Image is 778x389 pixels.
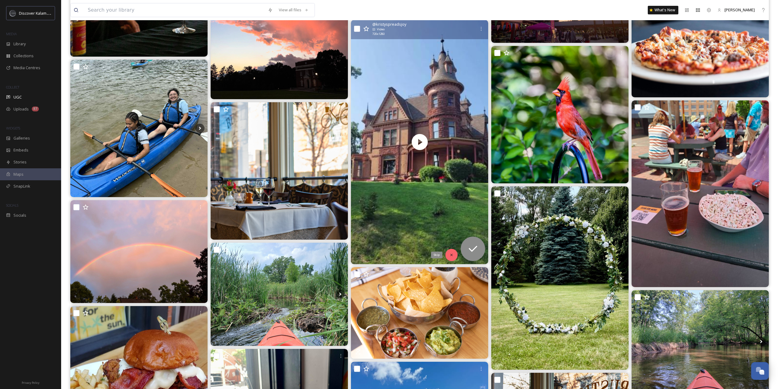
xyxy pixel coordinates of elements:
[13,147,28,153] span: Embeds
[632,100,769,287] img: Great start to our Saturday! #bellsbrewery
[491,186,629,370] img: Dreaming of a beautiful circle arch for your special day? Kalamazoo Flower Wall has you covered! ...
[13,41,26,47] span: Library
[13,135,30,141] span: Galleries
[351,20,488,264] img: thumbnail
[70,60,208,197] img: A huge thank you to the kalamazooriver for inviting our members on an unforgettable field trip to...
[13,183,30,189] span: SnapLink
[751,362,769,380] button: Open Chat
[351,267,488,359] img: It's a perfect Summer day! Stop in for House Tortilla Chips and dips. #rocakzoo #downtownkalamazo...
[211,243,348,346] img: Tuesday, Three Lakes chain, Kalamazoo County: While paddling the creek to the west lake, I had to...
[22,381,39,385] span: Privacy Policy
[13,106,29,112] span: Uploads
[13,212,26,218] span: Socials
[372,32,385,36] span: 720 x 1280
[211,102,348,240] img: At Rustica, wine is woven into the very heart of the dining experience. Our selections are chosen...
[431,252,442,258] div: Skip
[32,107,39,111] div: 87
[13,65,40,71] span: Media Centres
[648,6,678,14] a: What's New
[19,10,56,16] span: Discover Kalamazoo
[6,126,20,130] span: WIDGETS
[13,53,34,59] span: Collections
[276,4,312,16] a: View all files
[13,94,22,100] span: UGC
[714,4,758,16] a: [PERSON_NAME]
[13,171,24,177] span: Maps
[372,21,406,27] span: @ kristyspreadsjoy
[22,379,39,386] a: Privacy Policy
[6,85,19,89] span: COLLECT
[377,27,385,32] span: Video
[6,203,18,208] span: SOCIALS
[6,32,17,36] span: MEDIA
[13,159,27,165] span: Stories
[70,200,208,303] img: 🌈🌈 #westnedgehill #kzoo #michigan #july
[725,7,755,13] span: [PERSON_NAME]
[491,46,629,183] img: 🦅 N O R T H E R N C A R D I N A L #cardinals #northerncardinal #northerncardinals #kalamazoo #kal...
[10,10,16,16] img: channels4_profile.jpg
[85,3,265,17] input: Search your library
